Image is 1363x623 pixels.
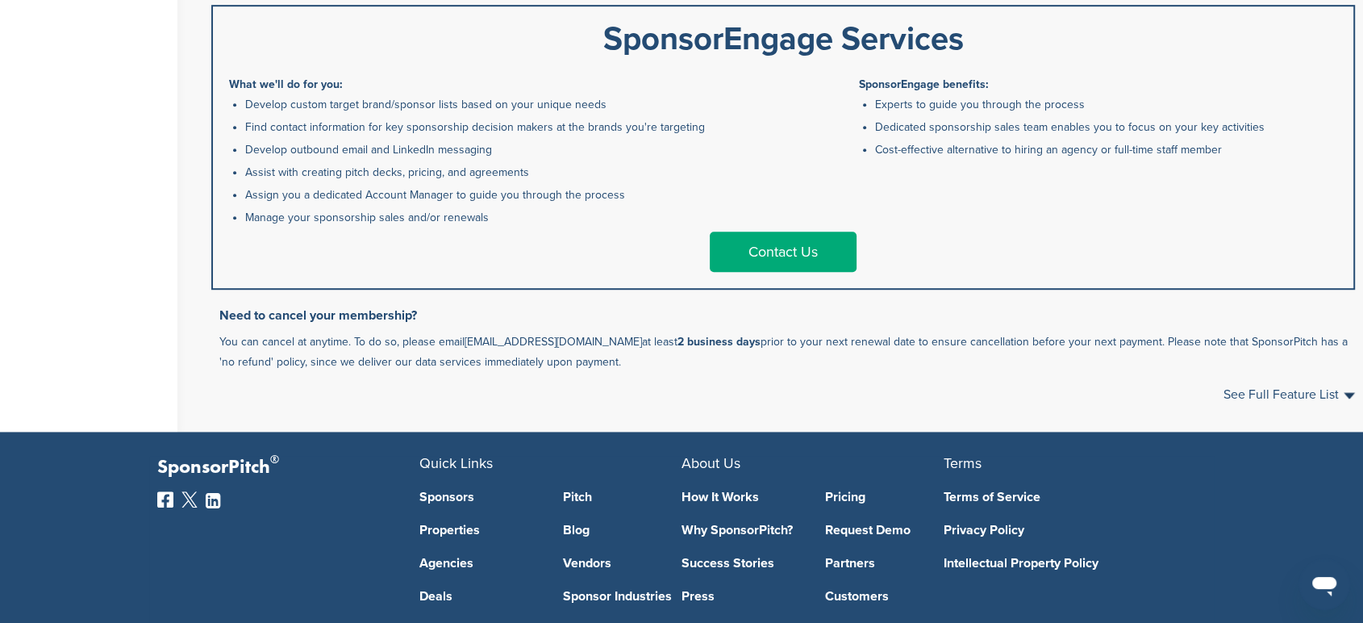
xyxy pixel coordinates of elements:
li: Manage your sponsorship sales and/or renewals [245,209,778,226]
a: Vendors [563,557,682,570]
a: Partners [825,557,944,570]
a: See Full Feature List [1223,388,1355,401]
li: Assist with creating pitch decks, pricing, and agreements [245,164,778,181]
a: Success Stories [681,557,801,570]
p: You can cancel at anytime. To do so, please email at least prior to your next renewal date to ens... [219,332,1355,372]
li: Find contact information for key sponsorship decision makers at the brands you're targeting [245,119,778,136]
li: Assign you a dedicated Account Manager to guide you through the process [245,186,778,203]
iframe: Button to launch messaging window [1298,558,1350,610]
span: ® [270,449,279,470]
a: Deals [419,590,539,603]
b: SponsorEngage benefits: [859,77,989,91]
a: Request Demo [825,524,944,537]
li: Cost-effective alternative to hiring an agency or full-time staff member [875,141,1338,158]
img: Facebook [157,491,173,508]
li: Experts to guide you through the process [875,96,1338,113]
li: Develop custom target brand/sponsor lists based on your unique needs [245,96,778,113]
a: How It Works [681,491,801,504]
a: Why SponsorPitch? [681,524,801,537]
p: SponsorPitch [157,456,419,479]
a: Privacy Policy [944,524,1182,537]
li: Develop outbound email and LinkedIn messaging [245,141,778,158]
a: Terms of Service [944,491,1182,504]
li: Dedicated sponsorship sales team enables you to focus on your key activities [875,119,1338,136]
a: Pitch [563,491,682,504]
h3: Need to cancel your membership? [219,306,1355,325]
a: Agencies [419,557,539,570]
a: Press [681,590,801,603]
span: Terms [944,454,982,472]
b: 2 business days [677,335,761,349]
a: Contact Us [710,232,857,272]
a: Sponsor Industries [563,590,682,603]
div: SponsorEngage Services [229,23,1337,55]
a: Properties [419,524,539,537]
a: Sponsors [419,491,539,504]
img: Twitter [181,491,198,508]
a: Customers [825,590,944,603]
a: Pricing [825,491,944,504]
a: [EMAIL_ADDRESS][DOMAIN_NAME] [465,335,642,349]
a: Blog [563,524,682,537]
a: Intellectual Property Policy [944,557,1182,570]
b: What we'll do for you: [229,77,343,91]
span: Quick Links [419,454,493,472]
span: About Us [681,454,740,472]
